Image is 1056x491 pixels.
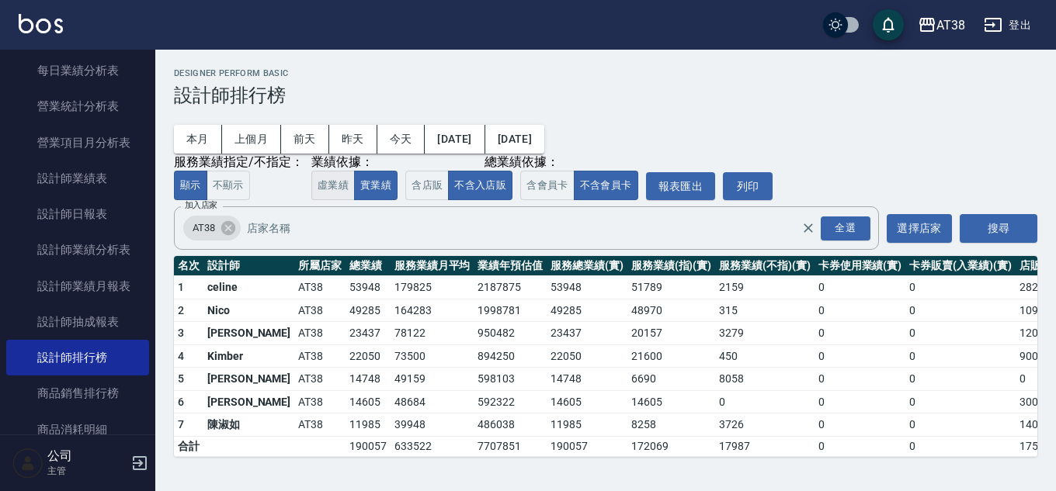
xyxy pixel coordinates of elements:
[715,276,814,299] td: 2159
[474,413,547,437] td: 486038
[294,256,346,276] th: 所屬店家
[178,350,184,362] span: 4
[294,276,346,299] td: AT38
[174,154,304,171] div: 服務業績指定/不指定：
[905,436,1015,456] td: 0
[12,448,43,479] img: Person
[47,464,127,478] p: 主管
[346,368,391,391] td: 14748
[815,368,906,391] td: 0
[391,256,474,276] th: 服務業績月平均
[547,413,627,437] td: 11985
[391,299,474,322] td: 164283
[174,436,203,456] td: 合計
[178,281,184,293] span: 1
[797,217,819,239] button: Clear
[905,322,1015,345] td: 0
[547,256,627,276] th: 服務總業績(實)
[547,436,627,456] td: 190057
[391,322,474,345] td: 78122
[6,232,149,268] a: 設計師業績分析表
[346,344,391,368] td: 22050
[978,11,1037,40] button: 登出
[346,322,391,345] td: 23437
[818,213,874,244] button: Open
[960,214,1037,243] button: 搜尋
[474,344,547,368] td: 894250
[6,412,149,448] a: 商品消耗明細
[547,368,627,391] td: 14748
[207,171,250,201] button: 不顯示
[391,413,474,437] td: 39948
[474,276,547,299] td: 2187875
[391,436,474,456] td: 633522
[329,125,377,154] button: 昨天
[547,299,627,322] td: 49285
[185,199,217,211] label: 加入店家
[203,322,294,345] td: [PERSON_NAME]
[294,413,346,437] td: AT38
[815,344,906,368] td: 0
[6,268,149,304] a: 設計師業績月報表
[646,172,716,201] a: 報表匯出
[627,322,716,345] td: 20157
[281,125,329,154] button: 前天
[178,304,184,316] span: 2
[183,220,224,236] span: AT38
[474,390,547,413] td: 592322
[174,125,222,154] button: 本月
[346,390,391,413] td: 14605
[346,436,391,456] td: 190057
[715,344,814,368] td: 450
[354,171,398,201] button: 實業績
[627,299,716,322] td: 48970
[6,161,149,196] a: 設計師業績表
[627,390,716,413] td: 14605
[715,256,814,276] th: 服務業績(不指)(實)
[821,216,870,240] div: 全選
[405,171,449,201] button: 含店販
[203,276,294,299] td: celine
[912,9,971,41] button: AT38
[294,344,346,368] td: AT38
[815,299,906,322] td: 0
[936,16,965,35] div: AT38
[203,344,294,368] td: Kimber
[6,304,149,340] a: 設計師抽成報表
[346,413,391,437] td: 11985
[391,390,474,413] td: 48684
[203,299,294,322] td: Nico
[905,390,1015,413] td: 0
[815,322,906,345] td: 0
[294,390,346,413] td: AT38
[627,368,716,391] td: 6690
[294,322,346,345] td: AT38
[905,299,1015,322] td: 0
[174,68,1037,78] h2: Designer Perform Basic
[474,368,547,391] td: 598103
[178,372,184,385] span: 5
[311,154,398,171] div: 業績依據：
[815,256,906,276] th: 卡券使用業績(實)
[6,196,149,232] a: 設計師日報表
[815,413,906,437] td: 0
[474,436,547,456] td: 7707851
[203,256,294,276] th: 設計師
[715,368,814,391] td: 8058
[905,344,1015,368] td: 0
[715,299,814,322] td: 315
[391,344,474,368] td: 73500
[178,418,184,430] span: 7
[391,276,474,299] td: 179825
[391,368,474,391] td: 49159
[905,368,1015,391] td: 0
[715,390,814,413] td: 0
[723,172,773,201] button: 列印
[243,215,828,242] input: 店家名稱
[574,171,638,201] button: 不含會員卡
[873,9,904,40] button: save
[547,322,627,345] td: 23437
[174,171,207,201] button: 顯示
[627,276,716,299] td: 51789
[47,448,127,464] h5: 公司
